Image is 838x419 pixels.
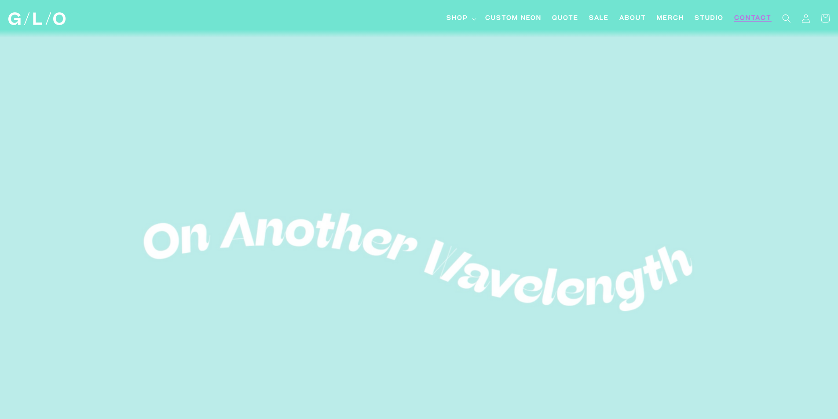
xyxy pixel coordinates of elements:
[584,9,614,29] a: SALE
[8,12,66,25] img: GLO Studio
[680,296,838,419] div: 聊天小组件
[651,9,689,29] a: Merch
[777,9,796,28] summary: Search
[547,9,584,29] a: Quote
[5,9,69,29] a: GLO Studio
[589,14,609,23] span: SALE
[657,14,684,23] span: Merch
[729,9,777,29] a: Contact
[695,14,724,23] span: Studio
[680,296,838,419] iframe: Chat Widget
[619,14,646,23] span: About
[552,14,578,23] span: Quote
[614,9,651,29] a: About
[485,14,542,23] span: Custom Neon
[480,9,547,29] a: Custom Neon
[689,9,729,29] a: Studio
[441,9,480,29] summary: Shop
[446,14,468,23] span: Shop
[734,14,772,23] span: Contact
